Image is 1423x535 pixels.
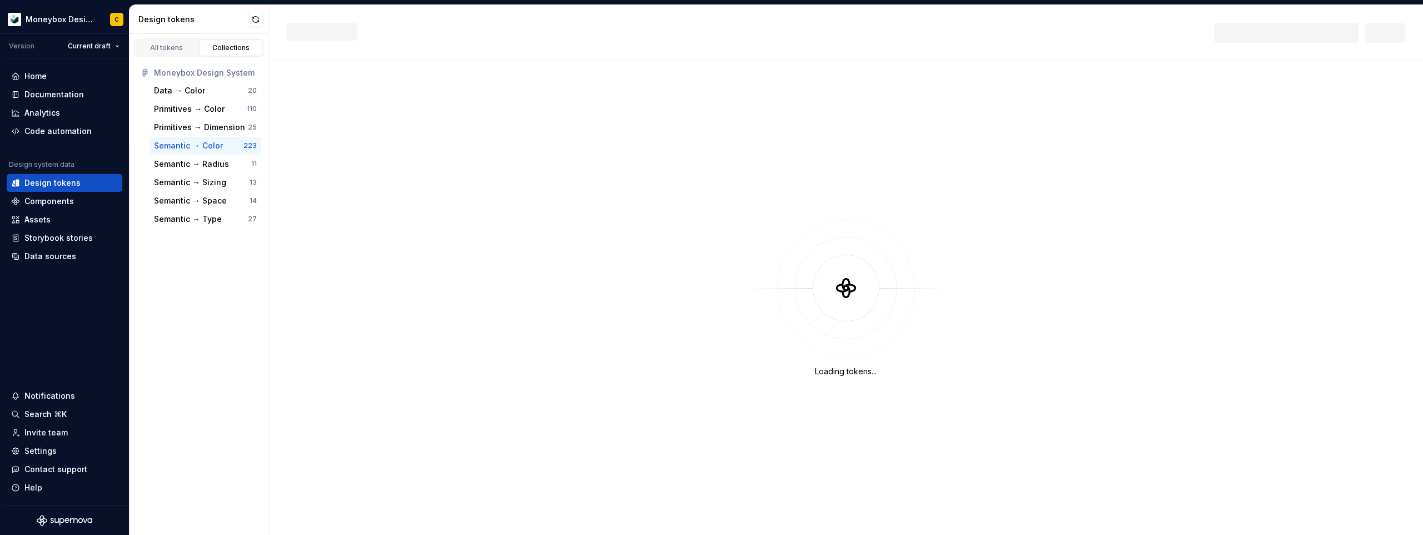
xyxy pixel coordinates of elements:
button: Semantic → Sizing13 [150,174,261,191]
div: Semantic → Space [154,195,227,206]
div: Loading tokens... [815,366,877,377]
div: Design tokens [24,177,81,189]
svg: Supernova Logo [37,515,92,526]
button: Primitives → Color110 [150,100,261,118]
div: 223 [243,141,257,150]
div: 20 [248,86,257,95]
button: Moneybox Design SystemC [2,7,127,31]
div: Search ⌘K [24,409,67,420]
div: Documentation [24,89,84,100]
div: 110 [247,105,257,113]
a: Code automation [7,122,122,140]
button: Semantic → Radius11 [150,155,261,173]
a: Documentation [7,86,122,103]
div: Semantic → Color [154,140,223,151]
div: Storybook stories [24,232,93,244]
a: Components [7,192,122,210]
div: All tokens [139,43,195,52]
div: Assets [24,214,51,225]
div: Analytics [24,107,60,118]
a: Home [7,67,122,85]
div: Components [24,196,74,207]
div: 25 [248,123,257,132]
div: Moneybox Design System [154,67,257,78]
button: Data → Color20 [150,82,261,100]
div: Notifications [24,390,75,402]
button: Semantic → Space14 [150,192,261,210]
a: Assets [7,211,122,229]
div: C [115,15,119,24]
div: 14 [250,196,257,205]
button: Primitives → Dimension25 [150,118,261,136]
div: 13 [250,178,257,187]
a: Settings [7,442,122,460]
div: Collections [203,43,259,52]
a: Invite team [7,424,122,442]
div: Home [24,71,47,82]
div: Primitives → Color [154,103,225,115]
div: Semantic → Radius [154,158,229,170]
div: Version [9,42,34,51]
div: Semantic → Type [154,214,222,225]
a: Data sources [7,247,122,265]
div: Data → Color [154,85,205,96]
div: 11 [251,160,257,169]
button: Help [7,479,122,497]
button: Notifications [7,387,122,405]
button: Current draft [63,38,125,54]
button: Contact support [7,460,122,478]
button: Semantic → Type27 [150,210,261,228]
div: Semantic → Sizing [154,177,226,188]
a: Design tokens [7,174,122,192]
button: Semantic → Color223 [150,137,261,155]
div: Invite team [24,427,68,438]
div: Primitives → Dimension [154,122,245,133]
div: Code automation [24,126,92,137]
button: Search ⌘K [7,405,122,423]
a: Analytics [7,104,122,122]
div: Design system data [9,160,74,169]
div: Contact support [24,464,87,475]
a: Storybook stories [7,229,122,247]
span: Current draft [68,42,111,51]
div: Settings [24,445,57,457]
div: Design tokens [138,14,248,25]
div: Moneybox Design System [26,14,97,25]
div: 27 [248,215,257,224]
div: Help [24,482,42,493]
div: Data sources [24,251,76,262]
img: 9de6ca4a-8ec4-4eed-b9a2-3d312393a40a.png [8,13,21,26]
